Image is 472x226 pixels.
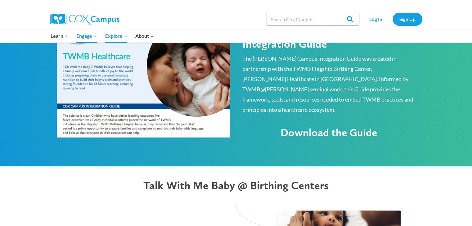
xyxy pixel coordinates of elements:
[47,29,158,42] nav: Primary Navigation
[242,54,416,115] p: The [PERSON_NAME] Campus Integration Guide was created in partnership with the TWMB Flagship Birt...
[101,29,132,42] button: Child menu of Explore
[266,13,359,25] input: Search Cox Campus
[362,13,389,25] a: Log In
[362,13,422,25] nav: Secondary Navigation
[264,118,393,148] a: Download the Guide
[393,13,422,25] a: Sign Up
[131,29,158,42] button: Child menu of About
[143,179,329,192] span: Talk With Me Baby @ Birthing Centers
[47,29,73,42] button: Child menu of Learn
[281,126,377,139] span: Download the Guide
[50,14,119,25] img: Cox Campus
[72,29,101,42] button: Child menu of Engage
[57,13,230,137] img: MicrosoftTeams-image-5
